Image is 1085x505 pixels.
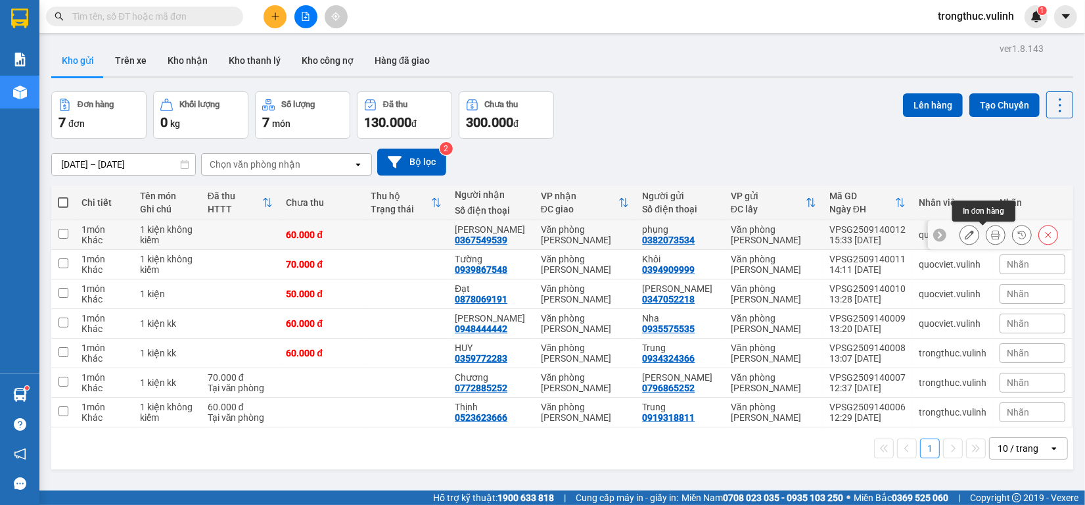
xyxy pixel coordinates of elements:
img: icon-new-feature [1030,11,1042,22]
div: HTTT [208,204,263,214]
div: quocviet.vulinh [919,259,986,270]
span: Nhãn [1007,377,1029,388]
div: 10 / trang [998,442,1038,455]
div: trongthuc.vulinh [919,348,986,358]
button: Đã thu130.000đ [357,91,452,139]
button: Bộ lọc [377,149,446,176]
div: Nha [642,313,718,324]
div: Văn phòng [PERSON_NAME] [731,224,816,245]
div: 0796865252 [642,383,695,393]
div: 13:07 [DATE] [829,353,906,364]
span: ⚪️ [846,495,850,500]
div: 15:33 [DATE] [829,235,906,245]
span: copyright [1012,493,1021,502]
svg: open [1049,443,1059,454]
div: 0948444442 [455,324,507,334]
div: ĐC giao [541,204,619,214]
span: environment [76,32,86,42]
button: Kho công nợ [291,45,364,76]
div: 0367549539 [455,235,507,245]
img: logo-vxr [11,9,28,28]
div: Ngọc Hải [455,224,528,235]
div: 1 món [81,343,127,353]
span: 0 [160,114,168,130]
div: Thu hộ [371,191,431,201]
span: Miền Bắc [854,491,948,505]
span: đ [513,118,519,129]
div: 0878069191 [455,294,507,304]
div: Khác [81,294,127,304]
div: VPSG2509140010 [829,283,906,294]
button: Tạo Chuyến [969,93,1040,117]
button: Kho gửi [51,45,104,76]
div: Số lượng [281,100,315,109]
div: Văn phòng [PERSON_NAME] [541,343,630,364]
img: warehouse-icon [13,388,27,402]
span: 300.000 [466,114,513,130]
div: 1 kiện kk [141,348,195,358]
div: Văn phòng [PERSON_NAME] [541,372,630,393]
div: In đơn hàng [952,201,1015,222]
div: 13:28 [DATE] [829,294,906,304]
div: VPSG2509140008 [829,343,906,353]
button: Kho thanh lý [218,45,291,76]
div: Tường [455,254,528,264]
div: Văn phòng [PERSON_NAME] [731,372,816,393]
span: 130.000 [364,114,411,130]
button: 1 [920,439,940,458]
div: phụng [642,224,718,235]
div: Khôi [642,254,718,264]
div: Người gửi [642,191,718,201]
th: Toggle SortBy [534,185,636,220]
span: question-circle [14,418,26,431]
span: Miền Nam [681,491,843,505]
div: Chương [455,372,528,383]
div: 1 món [81,372,127,383]
button: Kho nhận [157,45,218,76]
button: caret-down [1054,5,1077,28]
div: 13:20 [DATE] [829,324,906,334]
strong: 1900 633 818 [497,493,554,503]
div: Chi tiết [81,197,127,208]
svg: open [353,159,363,170]
button: Chưa thu300.000đ [459,91,554,139]
div: Sửa đơn hàng [959,225,979,245]
span: Nhãn [1007,318,1029,329]
button: Số lượng7món [255,91,350,139]
div: Văn phòng [PERSON_NAME] [541,224,630,245]
div: 0523623666 [455,412,507,423]
div: VPSG2509140012 [829,224,906,235]
div: Văn phòng [PERSON_NAME] [731,402,816,423]
div: 60.000 đ [286,318,357,329]
img: warehouse-icon [13,85,27,99]
button: Đơn hàng7đơn [51,91,147,139]
div: Trạng thái [371,204,431,214]
div: Khác [81,383,127,393]
div: VP nhận [541,191,619,201]
div: Nhân viên [919,197,986,208]
span: kg [170,118,180,129]
div: VPSG2509140009 [829,313,906,324]
span: phone [6,97,16,108]
div: Văn phòng [PERSON_NAME] [731,313,816,334]
div: Mã GD [829,191,895,201]
div: 1 kiện không kiểm [141,402,195,423]
div: 0359772283 [455,353,507,364]
div: 0935575535 [642,324,695,334]
div: VPSG2509140007 [829,372,906,383]
div: 1 món [81,283,127,294]
div: 1 món [81,224,127,235]
div: Linh [642,283,718,294]
div: 0382073534 [642,235,695,245]
span: aim [331,12,340,21]
div: quocviet.vulinh [919,289,986,299]
span: message [14,477,26,490]
span: caret-down [1060,11,1072,22]
div: Người nhận [455,189,528,200]
span: Hỗ trợ kỹ thuật: [433,491,554,505]
div: 60.000 đ [286,348,357,358]
div: trongthuc.vulinh [919,407,986,418]
div: Tên món [141,191,195,201]
span: Cung cấp máy in - giấy in: [576,491,678,505]
span: Nhãn [1007,259,1029,270]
